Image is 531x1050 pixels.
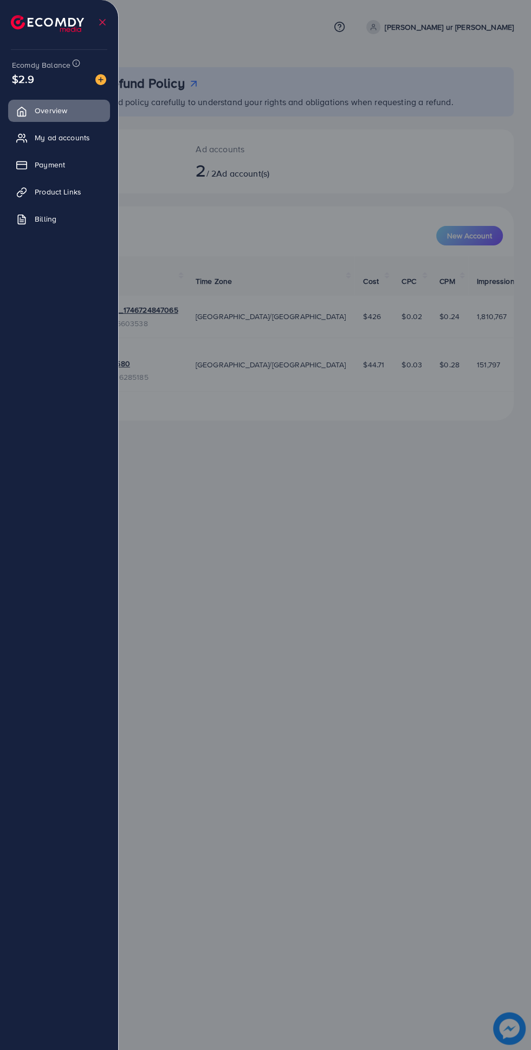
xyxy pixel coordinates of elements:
[35,105,67,116] span: Overview
[35,159,65,170] span: Payment
[8,154,110,176] a: Payment
[35,132,90,143] span: My ad accounts
[12,60,70,70] span: Ecomdy Balance
[8,208,110,230] a: Billing
[12,71,35,87] span: $2.9
[8,127,110,148] a: My ad accounts
[95,74,106,85] img: image
[35,213,56,224] span: Billing
[35,186,81,197] span: Product Links
[8,100,110,121] a: Overview
[8,181,110,203] a: Product Links
[11,15,84,32] img: logo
